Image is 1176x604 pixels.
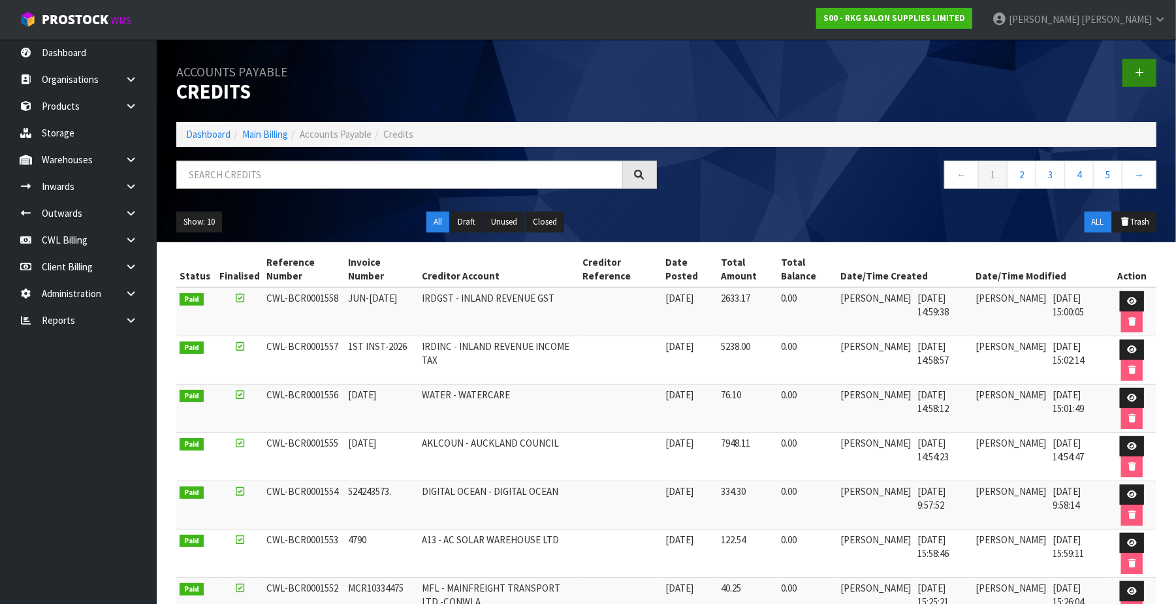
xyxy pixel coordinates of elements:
span: [DATE] [665,533,693,546]
span: [DATE] 14:58:57 [917,340,949,366]
span: AKLCOUN - AUCKLAND COUNCIL [422,437,559,449]
th: Action [1108,252,1156,287]
button: ALL [1085,212,1111,232]
a: S00 - RKG SALON SUPPLIES LIMITED [816,8,972,29]
span: CWL-BCR0001557 [267,340,339,353]
span: [DATE] [665,582,693,594]
span: CWL-BCR0001554 [267,485,339,498]
th: Creditor Account [419,252,579,287]
button: Trash [1113,212,1156,232]
a: 1 [978,161,1008,189]
th: Creditor Reference [580,252,662,287]
small: Accounts Payable [176,63,288,80]
a: ← [944,161,979,189]
span: Paid [180,438,204,451]
span: [DATE] [348,437,376,449]
span: [DATE] [665,389,693,401]
span: [DATE] 15:00:05 [1053,292,1085,318]
span: [DATE] 15:58:46 [917,533,949,560]
span: 524243573. [348,485,391,498]
span: [DATE] [665,340,693,353]
span: 7948.11 [721,437,750,449]
button: Closed [526,212,564,232]
th: Date Posted [662,252,718,287]
span: [DATE] [348,389,376,401]
span: JUN-[DATE] [348,292,397,304]
span: CWL-BCR0001558 [267,292,339,304]
button: Draft [451,212,483,232]
span: [PERSON_NAME] [840,292,911,304]
span: [DATE] 15:01:49 [1053,389,1085,415]
span: Paid [180,342,204,355]
th: Total Amount [718,252,778,287]
span: [DATE] 15:02:14 [1053,340,1085,366]
th: Reference Number [264,252,345,287]
span: [DATE] [665,437,693,449]
span: 40.25 [721,582,741,594]
span: [PERSON_NAME] [976,340,1047,353]
h1: Credits [176,59,657,103]
span: 5238.00 [721,340,750,353]
span: [PERSON_NAME] [976,437,1047,449]
nav: Page navigation [676,161,1157,193]
span: Paid [180,535,204,548]
a: 4 [1064,161,1094,189]
span: 0.00 [781,292,797,304]
span: [PERSON_NAME] [840,389,911,401]
span: [DATE] 14:54:47 [1053,437,1085,463]
span: 0.00 [781,485,797,498]
span: [DATE] [665,292,693,304]
span: [DATE] [665,485,693,498]
span: [PERSON_NAME] [840,485,911,498]
small: WMS [111,14,131,27]
span: [DATE] 9:57:52 [917,485,946,511]
span: [PERSON_NAME] [976,389,1047,401]
th: Finalised [217,252,264,287]
span: [PERSON_NAME] [1009,13,1079,25]
span: 0.00 [781,389,797,401]
input: Search credits [176,161,623,189]
span: [DATE] 9:58:14 [1053,485,1081,511]
span: CWL-BCR0001553 [267,533,339,546]
span: DIGITAL OCEAN - DIGITAL OCEAN [422,485,558,498]
span: [DATE] 15:59:11 [1053,533,1085,560]
span: 0.00 [781,340,797,353]
span: IRDGST - INLAND REVENUE GST [422,292,554,304]
strong: S00 - RKG SALON SUPPLIES LIMITED [823,12,965,24]
span: Paid [180,293,204,306]
th: Status [176,252,217,287]
th: Date/Time Created [837,252,972,287]
img: cube-alt.png [20,11,36,27]
a: Main Billing [242,128,288,140]
span: [PERSON_NAME] [840,533,911,546]
span: 1ST INST-2026 [348,340,407,353]
span: 4790 [348,533,366,546]
span: [PERSON_NAME] [976,582,1047,594]
span: 0.00 [781,533,797,546]
span: CWL-BCR0001555 [267,437,339,449]
button: Show: 10 [176,212,222,232]
span: [DATE] 14:58:12 [917,389,949,415]
span: Paid [180,390,204,403]
span: IRDINC - INLAND REVENUE INCOME TAX [422,340,569,366]
span: [PERSON_NAME] [976,292,1047,304]
a: Dashboard [186,128,230,140]
span: [PERSON_NAME] [976,533,1047,546]
span: [PERSON_NAME] [976,485,1047,498]
span: CWL-BCR0001552 [267,582,339,594]
span: MCR10334475 [348,582,404,594]
span: 0.00 [781,582,797,594]
span: 334.30 [721,485,746,498]
span: 76.10 [721,389,741,401]
span: CWL-BCR0001556 [267,389,339,401]
span: A13 - AC SOLAR WAREHOUSE LTD [422,533,559,546]
span: [PERSON_NAME] [840,340,911,353]
a: 2 [1007,161,1036,189]
span: [DATE] 14:59:38 [917,292,949,318]
span: 2633.17 [721,292,750,304]
span: 0.00 [781,437,797,449]
a: → [1122,161,1156,189]
span: Accounts Payable [300,128,372,140]
a: 3 [1036,161,1065,189]
span: [PERSON_NAME] [1081,13,1152,25]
